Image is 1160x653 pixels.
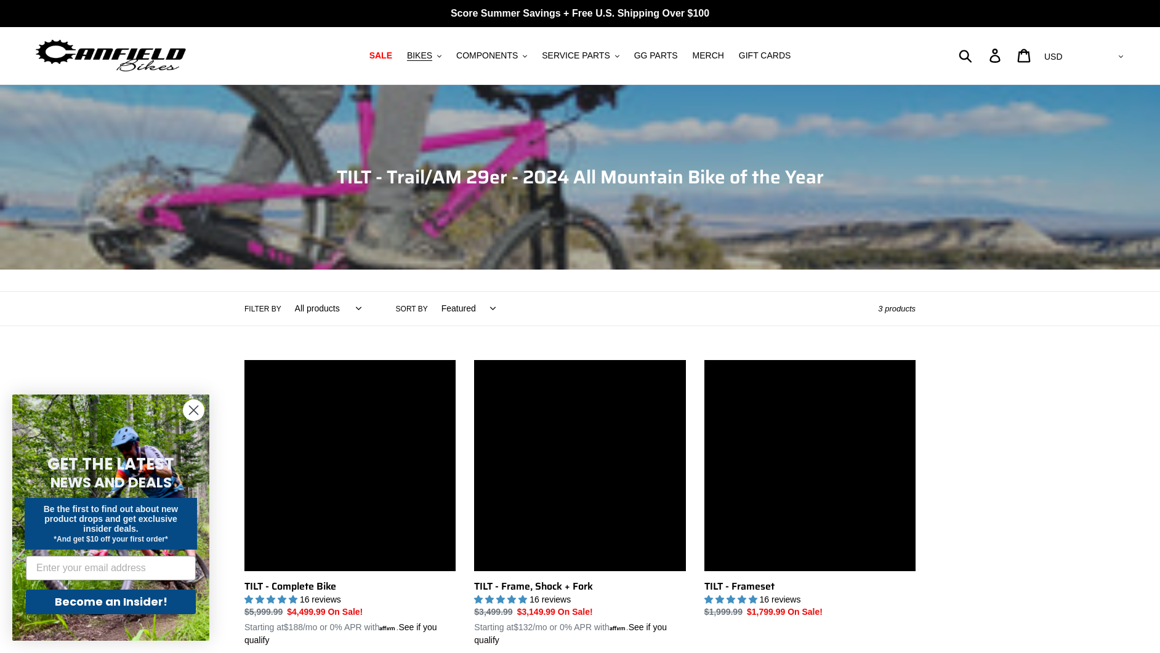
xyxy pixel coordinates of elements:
[44,504,179,534] span: Be the first to find out about new product drops and get exclusive insider deals.
[634,50,678,61] span: GG PARTS
[34,36,188,75] img: Canfield Bikes
[456,50,518,61] span: COMPONENTS
[628,47,684,64] a: GG PARTS
[878,304,916,313] span: 3 products
[26,556,196,580] input: Enter your email address
[733,47,797,64] a: GIFT CARDS
[50,473,172,492] span: NEWS AND DEALS
[542,50,610,61] span: SERVICE PARTS
[54,535,167,543] span: *And get $10 off your first order*
[739,50,791,61] span: GIFT CARDS
[687,47,730,64] a: MERCH
[693,50,724,61] span: MERCH
[401,47,448,64] button: BIKES
[965,42,997,69] input: Search
[47,453,174,475] span: GET THE LATEST
[450,47,533,64] button: COMPONENTS
[407,50,432,61] span: BIKES
[396,303,428,314] label: Sort by
[183,399,204,421] button: Close dialog
[244,303,281,314] label: Filter by
[536,47,625,64] button: SERVICE PARTS
[363,47,398,64] a: SALE
[337,162,824,191] span: TILT - Trail/AM 29er - 2024 All Mountain Bike of the Year
[369,50,392,61] span: SALE
[26,590,196,614] button: Become an Insider!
